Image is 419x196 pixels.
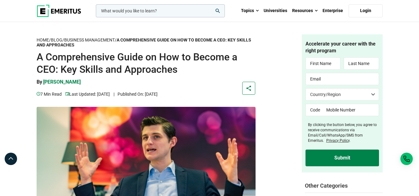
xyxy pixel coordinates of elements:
[305,41,379,54] h4: Accelerate your career with the right program
[43,79,81,90] a: [PERSON_NAME]
[305,57,341,70] input: First Name
[37,92,40,96] img: video-views
[114,91,158,98] p: Published On: [DATE]
[114,92,114,97] span: |
[37,37,251,48] span: / / /
[305,73,379,85] input: Email
[308,122,379,143] label: By clicking the button below, you agree to receive communications via Email/Call/WhatsApp/SMS fro...
[344,57,379,70] input: Last Name
[305,150,379,166] input: Submit
[326,138,350,143] a: Privacy Policy
[65,91,110,98] p: Last Updated: [DATE]
[37,91,62,98] p: 7 min read
[349,4,383,17] a: Login
[37,37,49,43] a: Home
[37,37,251,48] strong: A Comprehensive Guide on How to Become a CEO: Key Skills and Approaches
[64,37,115,43] a: Business Management
[305,104,322,116] input: Code
[305,88,379,101] select: Country
[322,104,379,116] input: Mobile Number
[37,51,256,76] h1: A Comprehensive Guide on How to Become a CEO: Key Skills and Approaches
[43,79,81,85] p: [PERSON_NAME]
[305,182,383,189] h2: Other Categories
[96,4,225,17] input: woocommerce-product-search-field-0
[65,92,69,96] img: video-views
[37,79,42,85] span: By
[51,37,62,43] a: Blog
